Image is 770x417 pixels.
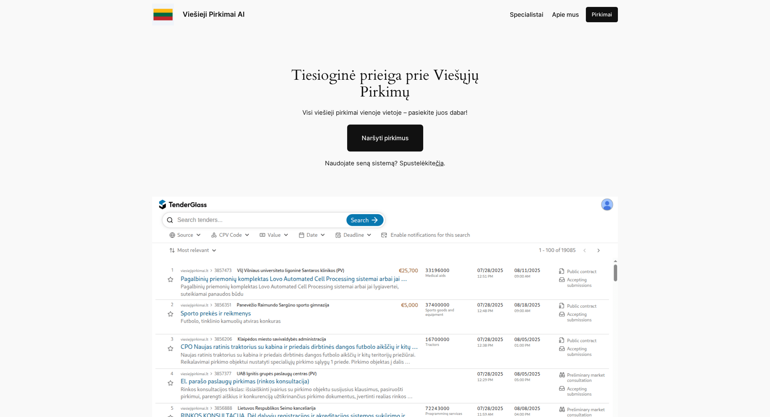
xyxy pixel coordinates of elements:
a: Viešieji Pirkimai AI [183,10,245,19]
img: Viešieji pirkimai logo [152,4,174,25]
span: Specialistai [510,11,543,18]
h1: Tiesioginė prieiga prie Viešųjų Pirkimų [282,67,488,101]
p: Visi viešieji pirkimai vienoje vietoje – pasiekite juos dabar! [282,108,488,117]
span: Apie mus [552,11,579,18]
a: čia [436,160,444,167]
a: Specialistai [510,10,543,19]
a: Pirkimai [586,7,618,22]
nav: Navigation [510,10,579,19]
a: Naršyti pirkimus [347,125,423,152]
p: Naudojate seną sistemą? Spustelėkite . [272,158,498,168]
a: Apie mus [552,10,579,19]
